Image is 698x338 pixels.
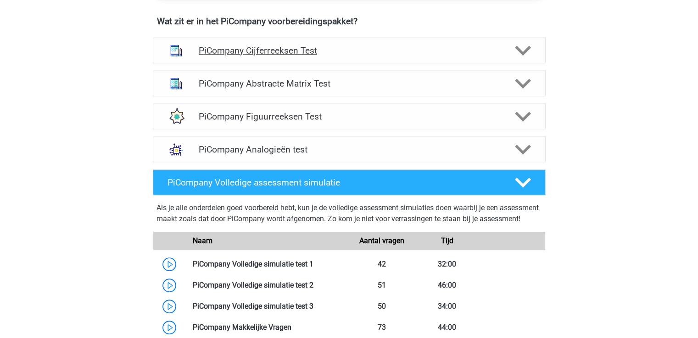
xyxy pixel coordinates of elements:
[149,169,549,195] a: PiCompany Volledige assessment simulatie
[199,144,499,155] h4: PiCompany Analogieën test
[149,136,549,162] a: analogieen PiCompany Analogieën test
[414,235,480,246] div: Tijd
[164,71,188,95] img: abstracte matrices
[164,137,188,161] img: analogieen
[186,322,349,333] div: PiCompany Makkelijke Vragen
[164,104,188,128] img: figuurreeksen
[349,235,414,246] div: Aantal vragen
[149,38,549,63] a: cijferreeksen PiCompany Cijferreeksen Test
[164,38,188,62] img: cijferreeksen
[149,104,549,129] a: figuurreeksen PiCompany Figuurreeksen Test
[168,177,500,188] h4: PiCompany Volledige assessment simulatie
[199,111,499,122] h4: PiCompany Figuurreeksen Test
[157,16,542,27] h4: Wat zit er in het PiCompany voorbereidingspakket?
[186,235,349,246] div: Naam
[186,301,349,312] div: PiCompany Volledige simulatie test 3
[186,280,349,291] div: PiCompany Volledige simulatie test 2
[199,78,499,89] h4: PiCompany Abstracte Matrix Test
[149,71,549,96] a: abstracte matrices PiCompany Abstracte Matrix Test
[156,202,542,228] div: Als je alle onderdelen goed voorbereid hebt, kun je de volledige assessment simulaties doen waarb...
[186,259,349,270] div: PiCompany Volledige simulatie test 1
[199,45,499,56] h4: PiCompany Cijferreeksen Test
